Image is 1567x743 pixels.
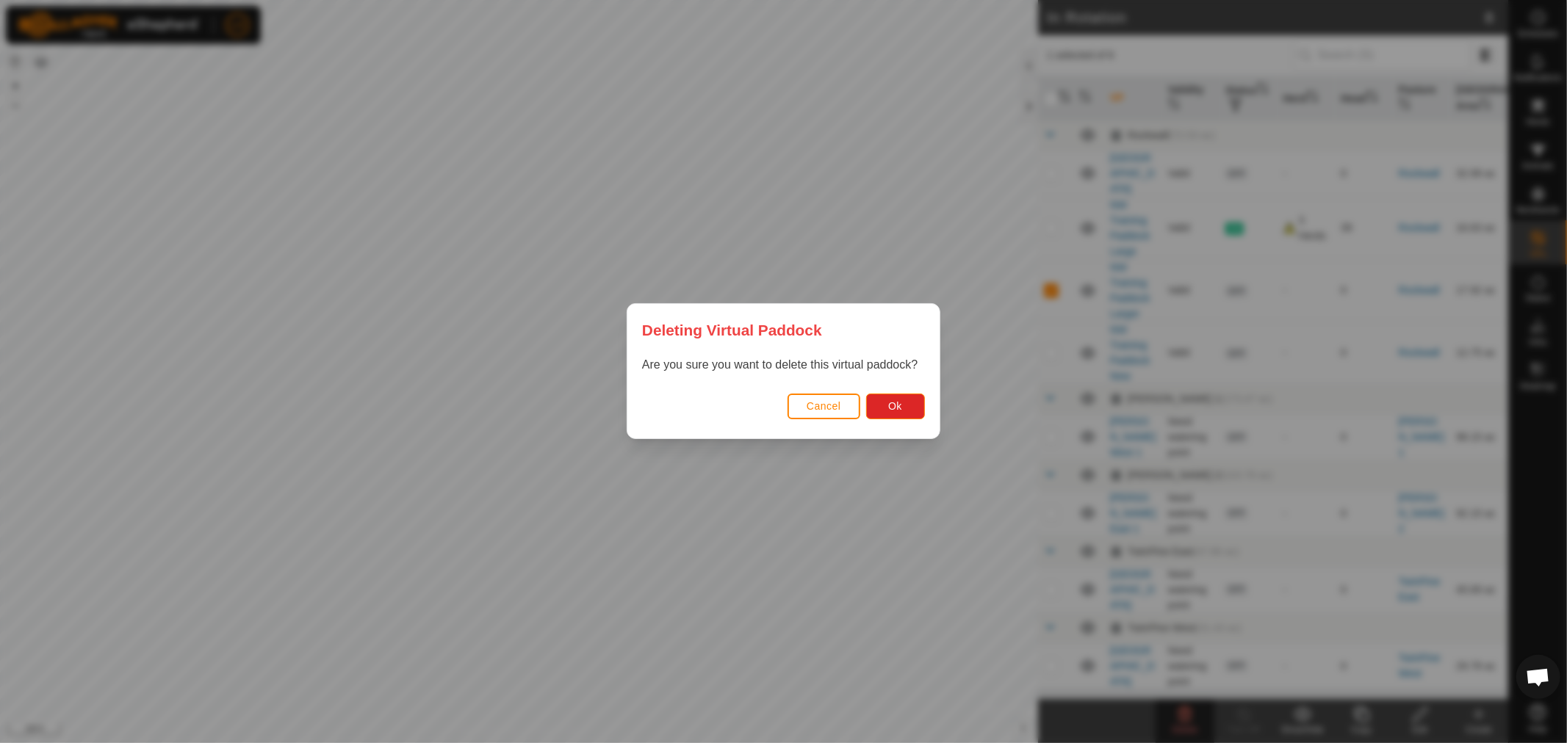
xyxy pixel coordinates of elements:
span: Deleting Virtual Paddock [642,319,822,341]
div: Open chat [1516,655,1560,699]
span: Ok [888,401,902,413]
span: Cancel [807,401,841,413]
button: Ok [866,394,925,419]
p: Are you sure you want to delete this virtual paddock? [642,357,925,374]
button: Cancel [788,394,860,419]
